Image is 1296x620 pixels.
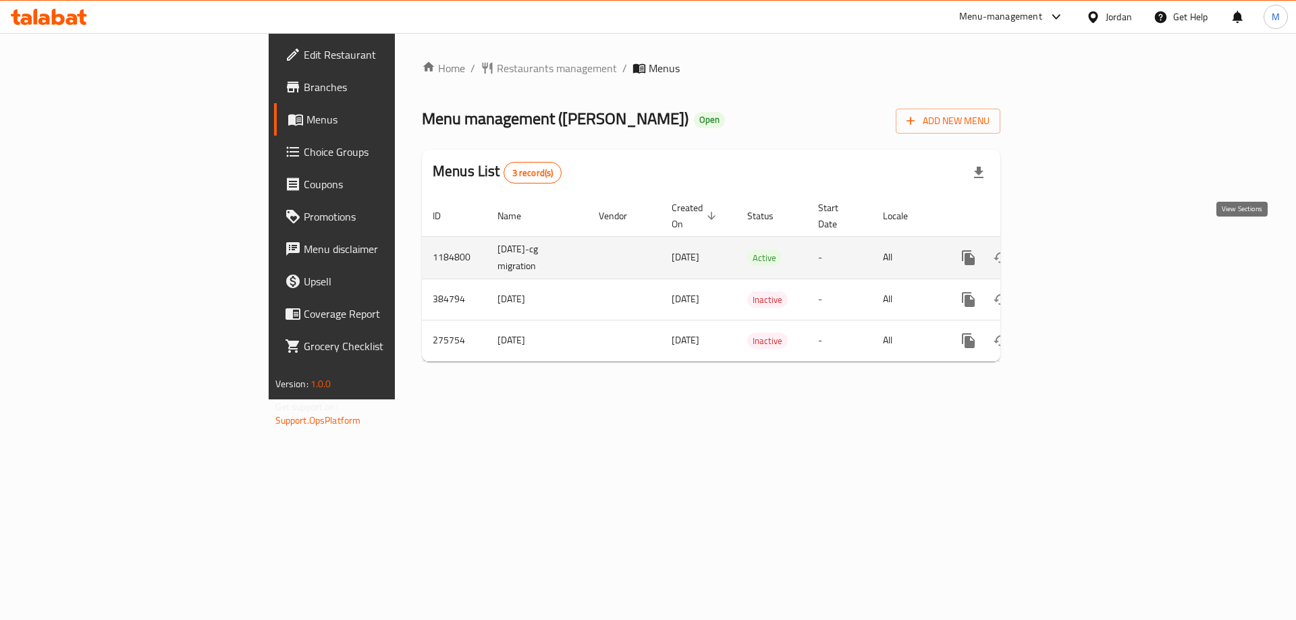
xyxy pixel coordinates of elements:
td: - [807,279,872,320]
a: Support.OpsPlatform [275,412,361,429]
span: Menu management ( [PERSON_NAME] ) [422,103,688,134]
a: Restaurants management [481,60,617,76]
span: Active [747,250,782,266]
span: Open [694,114,725,125]
span: Choice Groups [304,144,475,160]
h2: Menus List [433,161,562,184]
span: Inactive [747,333,788,349]
div: Menu-management [959,9,1042,25]
span: Menu disclaimer [304,241,475,257]
div: Open [694,112,725,128]
span: M [1272,9,1280,24]
td: [DATE] [487,279,588,320]
span: Branches [304,79,475,95]
span: Add New Menu [907,113,990,130]
a: Grocery Checklist [274,330,485,362]
div: Export file [963,157,995,189]
table: enhanced table [422,196,1093,362]
th: Actions [942,196,1093,237]
span: Upsell [304,273,475,289]
span: ID [433,208,458,224]
span: Name [497,208,539,224]
span: 1.0.0 [310,375,331,393]
span: Status [747,208,791,224]
td: All [872,236,942,279]
td: All [872,279,942,320]
span: Menus [306,111,475,128]
a: Branches [274,71,485,103]
span: Edit Restaurant [304,47,475,63]
span: 3 record(s) [504,167,562,179]
span: Version: [275,375,308,393]
span: [DATE] [672,248,699,266]
button: more [952,283,985,316]
button: Add New Menu [896,109,1000,134]
button: more [952,325,985,357]
td: - [807,320,872,361]
button: Change Status [985,283,1017,316]
td: - [807,236,872,279]
span: [DATE] [672,290,699,308]
span: Locale [883,208,925,224]
a: Upsell [274,265,485,298]
span: Menus [649,60,680,76]
span: Start Date [818,200,856,232]
span: Created On [672,200,720,232]
button: more [952,242,985,274]
nav: breadcrumb [422,60,1000,76]
td: All [872,320,942,361]
span: Coupons [304,176,475,192]
td: [DATE] [487,320,588,361]
span: Promotions [304,208,475,225]
button: Change Status [985,325,1017,357]
span: Inactive [747,292,788,308]
a: Coverage Report [274,298,485,330]
a: Coupons [274,168,485,200]
a: Edit Restaurant [274,38,485,71]
span: Vendor [599,208,645,224]
span: [DATE] [672,331,699,349]
td: [DATE]-cg migration [487,236,588,279]
a: Menus [274,103,485,136]
button: Change Status [985,242,1017,274]
li: / [622,60,627,76]
a: Promotions [274,200,485,233]
a: Choice Groups [274,136,485,168]
div: Total records count [504,162,562,184]
span: Coverage Report [304,306,475,322]
span: Get support on: [275,398,337,416]
span: Grocery Checklist [304,338,475,354]
div: Jordan [1106,9,1132,24]
a: Menu disclaimer [274,233,485,265]
span: Restaurants management [497,60,617,76]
